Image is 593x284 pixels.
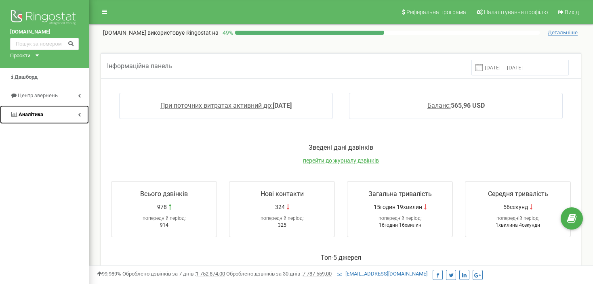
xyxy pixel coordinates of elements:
u: 7 787 559,00 [303,271,332,277]
span: Середня тривалість [488,190,548,198]
span: Оброблено дзвінків за 30 днів : [226,271,332,277]
span: 324 [275,203,285,211]
span: Оброблено дзвінків за 7 днів : [122,271,225,277]
span: Аналiтика [19,111,43,117]
span: Toп-5 джерел [321,254,361,261]
span: 325 [278,222,286,228]
span: Інформаційна панель [107,62,172,70]
a: [EMAIL_ADDRESS][DOMAIN_NAME] [337,271,427,277]
span: 56секунд [503,203,528,211]
div: Проєкти [10,52,31,60]
span: 1хвилина 4секунди [496,222,540,228]
span: 99,989% [97,271,121,277]
span: Детальніше [548,29,578,36]
span: Вихід [565,9,579,15]
u: 1 752 874,00 [196,271,225,277]
span: попередній період: [261,215,304,221]
span: 914 [160,222,168,228]
span: попередній період: [143,215,186,221]
span: Нові контакти [261,190,304,198]
span: Баланс: [427,102,451,109]
span: 978 [157,203,167,211]
img: Ringostat logo [10,8,79,28]
p: 49 % [219,29,235,37]
span: Загальна тривалість [368,190,432,198]
input: Пошук за номером [10,38,79,50]
span: попередній період: [496,215,540,221]
span: 16годин 16хвилин [379,222,421,228]
span: Дашборд [15,74,38,80]
span: 15годин 19хвилин [374,203,422,211]
p: [DOMAIN_NAME] [103,29,219,37]
a: Баланс:565,96 USD [427,102,485,109]
a: [DOMAIN_NAME] [10,28,79,36]
span: попередній період: [379,215,422,221]
a: При поточних витратах активний до:[DATE] [160,102,292,109]
span: використовує Ringostat на [147,29,219,36]
span: Зведені дані дзвінків [309,144,373,151]
span: При поточних витратах активний до: [160,102,273,109]
span: Центр звернень [18,92,58,98]
a: перейти до журналу дзвінків [303,157,379,164]
span: Всього дзвінків [140,190,188,198]
span: Реферальна програма [406,9,466,15]
span: Налаштування профілю [484,9,548,15]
